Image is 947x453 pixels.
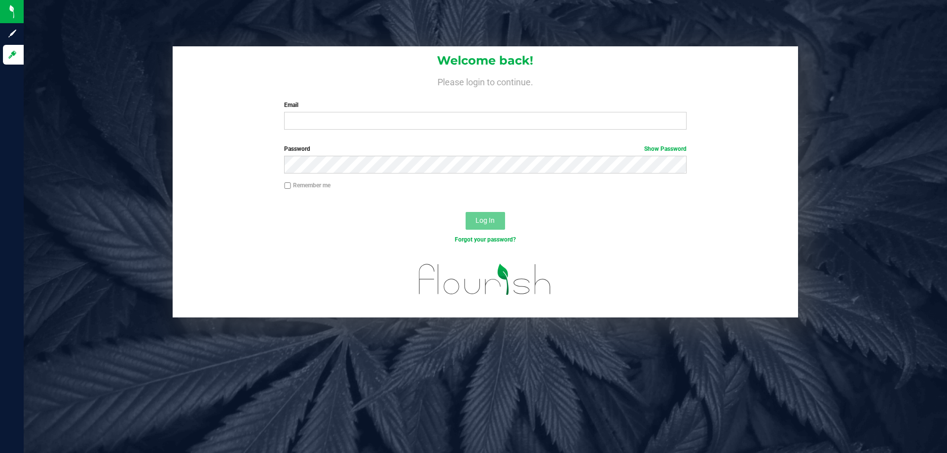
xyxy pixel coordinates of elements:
[466,212,505,230] button: Log In
[284,145,310,152] span: Password
[173,54,798,67] h1: Welcome back!
[644,145,687,152] a: Show Password
[7,29,17,38] inline-svg: Sign up
[455,236,516,243] a: Forgot your password?
[475,216,495,224] span: Log In
[173,75,798,87] h4: Please login to continue.
[284,101,686,109] label: Email
[284,181,330,190] label: Remember me
[7,50,17,60] inline-svg: Log in
[284,182,291,189] input: Remember me
[407,254,563,305] img: flourish_logo.svg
